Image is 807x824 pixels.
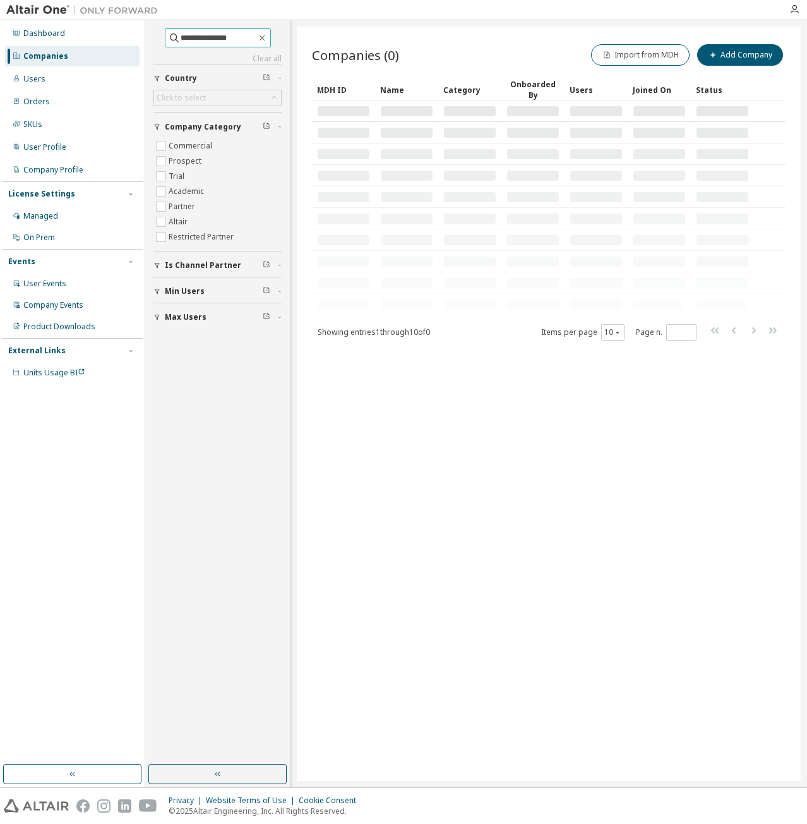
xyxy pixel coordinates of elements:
[153,54,282,64] a: Clear all
[165,286,205,296] span: Min Users
[157,93,206,103] div: Click to select
[23,51,68,61] div: Companies
[23,211,58,221] div: Managed
[380,80,433,100] div: Name
[696,80,749,100] div: Status
[8,257,35,267] div: Events
[263,260,270,270] span: Clear filter
[153,251,282,279] button: Is Channel Partner
[636,324,696,341] span: Page n.
[153,277,282,305] button: Min Users
[169,184,206,199] label: Academic
[23,165,83,175] div: Company Profile
[165,260,241,270] span: Is Channel Partner
[118,799,131,813] img: linkedin.svg
[591,44,690,66] button: Import from MDH
[23,119,42,130] div: SKUs
[169,138,215,154] label: Commercial
[23,322,95,332] div: Product Downloads
[263,286,270,296] span: Clear filter
[604,327,621,337] button: 10
[76,799,90,813] img: facebook.svg
[570,80,623,100] div: Users
[23,279,66,289] div: User Events
[23,74,45,84] div: Users
[6,4,164,16] img: Altair One
[169,169,187,184] label: Trial
[23,142,66,152] div: User Profile
[169,806,364,816] p: © 2025 Altair Engineering, Inc. All Rights Reserved.
[23,233,55,243] div: On Prem
[541,324,625,341] span: Items per page
[506,79,559,100] div: Onboarded By
[139,799,157,813] img: youtube.svg
[165,122,241,132] span: Company Category
[153,303,282,331] button: Max Users
[633,80,686,100] div: Joined On
[263,122,270,132] span: Clear filter
[8,189,75,199] div: License Settings
[23,367,85,378] span: Units Usage BI
[23,28,65,39] div: Dashboard
[443,80,496,100] div: Category
[169,214,190,229] label: Altair
[206,796,299,806] div: Website Terms of Use
[169,796,206,806] div: Privacy
[23,300,83,310] div: Company Events
[169,199,198,214] label: Partner
[263,312,270,322] span: Clear filter
[153,113,282,141] button: Company Category
[8,346,66,356] div: External Links
[697,44,783,66] button: Add Company
[153,64,282,92] button: Country
[23,97,50,107] div: Orders
[97,799,111,813] img: instagram.svg
[154,90,281,106] div: Click to select
[299,796,364,806] div: Cookie Consent
[318,327,430,337] span: Showing entries 1 through 10 of 0
[165,73,197,83] span: Country
[4,799,69,813] img: altair_logo.svg
[169,229,236,245] label: Restricted Partner
[263,73,270,83] span: Clear filter
[169,154,204,169] label: Prospect
[165,312,206,322] span: Max Users
[312,46,399,64] span: Companies (0)
[317,80,370,100] div: MDH ID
